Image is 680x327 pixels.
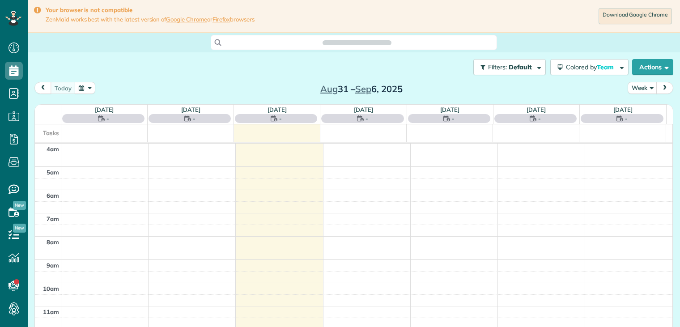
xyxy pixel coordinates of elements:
[452,114,455,123] span: -
[47,262,59,269] span: 9am
[95,106,114,113] a: [DATE]
[566,63,617,71] span: Colored by
[13,224,26,233] span: New
[279,114,282,123] span: -
[632,59,673,75] button: Actions
[320,83,338,94] span: Aug
[13,201,26,210] span: New
[550,59,629,75] button: Colored byTeam
[268,106,287,113] a: [DATE]
[331,38,382,47] span: Search ZenMaid…
[354,106,373,113] a: [DATE]
[599,8,672,24] a: Download Google Chrome
[51,82,76,94] button: today
[193,114,195,123] span: -
[106,114,109,123] span: -
[625,114,628,123] span: -
[527,106,546,113] a: [DATE]
[509,63,532,71] span: Default
[440,106,459,113] a: [DATE]
[34,82,51,94] button: prev
[43,129,59,136] span: Tasks
[628,82,657,94] button: Week
[47,238,59,246] span: 8am
[365,114,368,123] span: -
[47,169,59,176] span: 5am
[47,215,59,222] span: 7am
[43,285,59,292] span: 10am
[656,82,673,94] button: next
[355,83,371,94] span: Sep
[597,63,615,71] span: Team
[212,16,230,23] a: Firefox
[46,16,255,23] span: ZenMaid works best with the latest version of or browsers
[43,308,59,315] span: 11am
[47,192,59,199] span: 6am
[306,84,417,94] h2: 31 – 6, 2025
[473,59,546,75] button: Filters: Default
[47,145,59,153] span: 4am
[181,106,200,113] a: [DATE]
[538,114,541,123] span: -
[166,16,207,23] a: Google Chrome
[46,6,255,14] strong: Your browser is not compatible
[469,59,546,75] a: Filters: Default
[613,106,633,113] a: [DATE]
[488,63,507,71] span: Filters:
